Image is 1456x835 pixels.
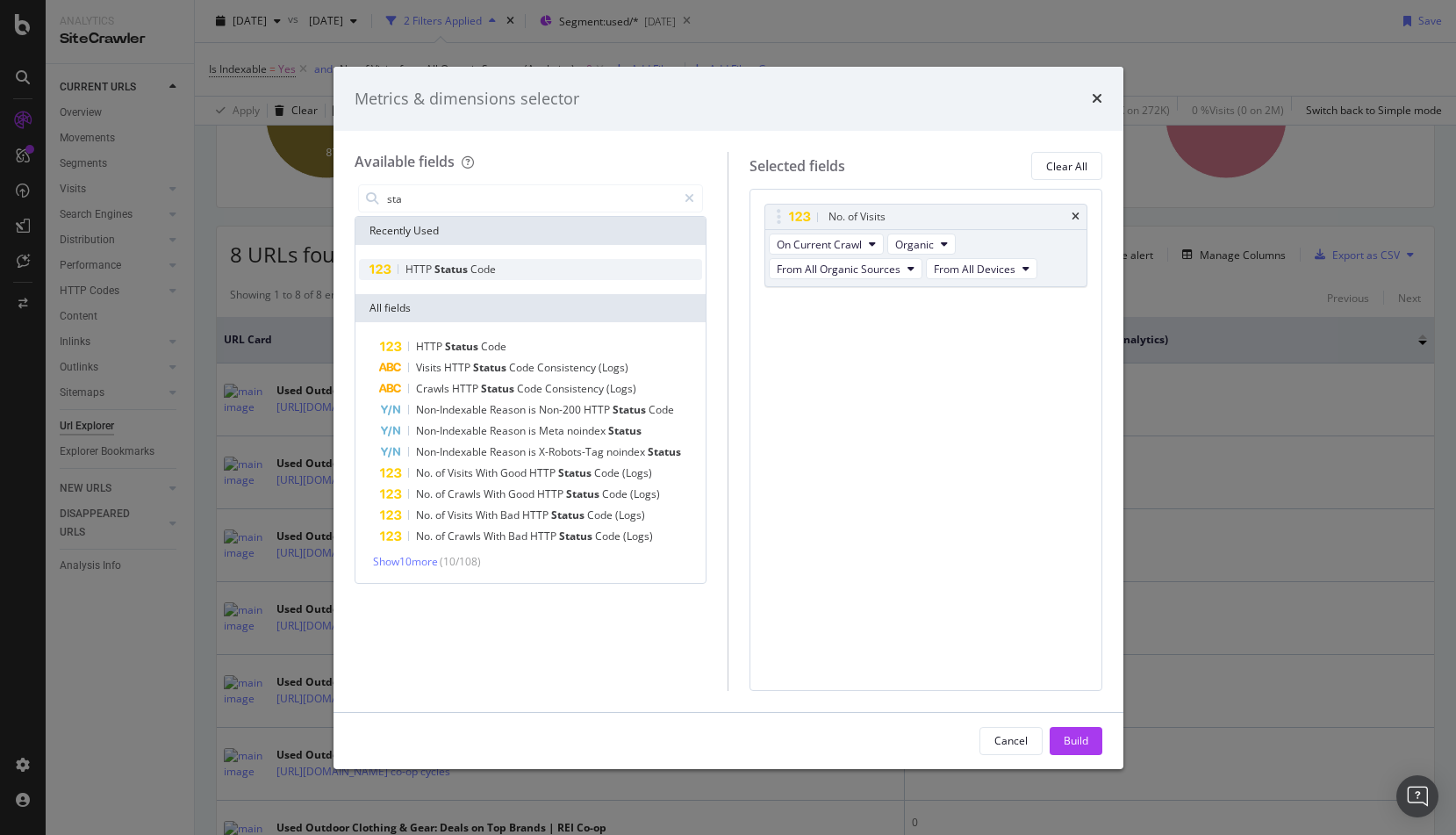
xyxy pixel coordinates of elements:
div: Metrics & dimensions selector [355,88,579,111]
span: is [528,423,539,438]
div: Selected fields [750,156,845,176]
span: No. [416,507,435,522]
span: No. [416,465,435,480]
span: HTTP [522,507,551,522]
span: With [476,465,500,480]
span: Status [434,262,470,277]
div: Open Intercom Messenger [1396,775,1438,817]
span: Status [481,381,517,396]
span: (Logs) [622,465,652,480]
span: Bad [508,529,530,543]
span: Good [500,465,529,480]
span: Code [481,339,506,354]
span: HTTP [537,486,566,501]
div: Build [1064,733,1088,748]
button: From All Organic Sources [769,258,922,279]
span: No. [416,486,435,501]
span: Status [648,444,681,459]
span: HTTP [584,402,613,417]
span: noindex [567,423,608,438]
span: Show 10 more [373,554,438,569]
button: On Current Crawl [769,234,884,255]
span: (Logs) [623,529,653,543]
span: HTTP [405,262,434,277]
span: Meta [539,423,567,438]
div: Available fields [355,152,455,171]
div: modal [334,67,1123,769]
span: Non-Indexable [416,402,490,417]
div: Cancel [994,733,1028,748]
span: X-Robots-Tag [539,444,606,459]
span: Consistency [545,381,606,396]
span: (Logs) [606,381,636,396]
span: Status [608,423,642,438]
span: Code [470,262,496,277]
div: Clear All [1046,159,1087,174]
span: Bad [500,507,522,522]
span: is [528,444,539,459]
span: of [435,486,448,501]
span: Non-Indexable [416,423,490,438]
input: Search by field name [385,185,678,212]
div: times [1072,212,1079,222]
span: HTTP [529,465,558,480]
span: Code [649,402,674,417]
span: HTTP [452,381,481,396]
span: Code [594,465,622,480]
span: Good [508,486,537,501]
span: is [528,402,539,417]
span: Organic [895,237,934,252]
span: HTTP [530,529,559,543]
span: Reason [490,444,528,459]
span: of [435,465,448,480]
span: From All Devices [934,262,1015,277]
span: On Current Crawl [777,237,862,252]
button: Build [1050,727,1102,755]
div: No. of VisitstimesOn Current CrawlOrganicFrom All Organic SourcesFrom All Devices [764,204,1087,287]
div: All fields [355,294,706,322]
span: (Logs) [615,507,645,522]
span: noindex [606,444,648,459]
div: Recently Used [355,217,706,245]
span: Status [473,360,509,375]
span: Code [595,529,623,543]
span: With [484,529,508,543]
span: Consistency [537,360,599,375]
span: Crawls [416,381,452,396]
span: HTTP [416,339,445,354]
span: Visits [448,507,476,522]
div: No. of Visits [828,208,886,226]
button: Organic [887,234,956,255]
span: Visits [448,465,476,480]
span: of [435,507,448,522]
span: Code [509,360,537,375]
span: of [435,529,448,543]
span: Reason [490,402,528,417]
button: Cancel [979,727,1043,755]
button: Clear All [1031,152,1102,180]
span: Crawls [448,486,484,501]
span: Code [602,486,630,501]
span: Crawls [448,529,484,543]
span: ( 10 / 108 ) [440,554,481,569]
span: Status [566,486,602,501]
span: No. [416,529,435,543]
span: Code [587,507,615,522]
span: With [484,486,508,501]
span: Status [445,339,481,354]
span: Reason [490,423,528,438]
span: Visits [416,360,444,375]
span: With [476,507,500,522]
span: Status [551,507,587,522]
span: (Logs) [599,360,628,375]
button: From All Devices [926,258,1037,279]
span: Status [613,402,649,417]
div: times [1092,88,1102,111]
span: (Logs) [630,486,660,501]
span: Status [559,529,595,543]
span: Code [517,381,545,396]
span: From All Organic Sources [777,262,900,277]
span: HTTP [444,360,473,375]
span: Non-Indexable [416,444,490,459]
span: Non-200 [539,402,584,417]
